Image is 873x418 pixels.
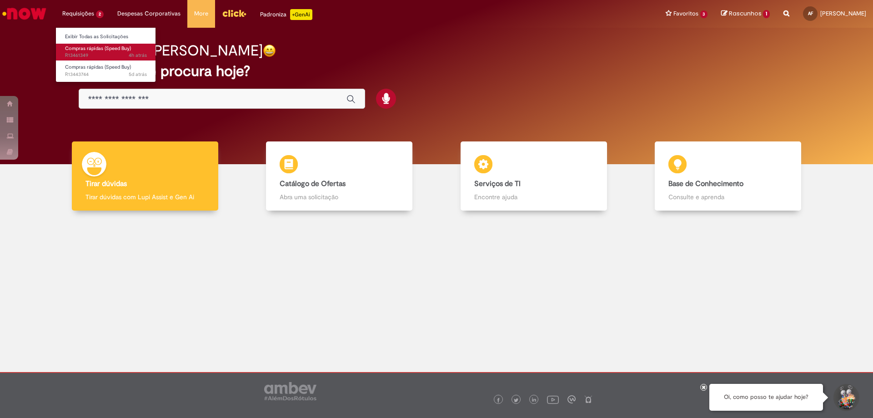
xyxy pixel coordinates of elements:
[547,393,559,405] img: logo_footer_youtube.png
[56,44,156,60] a: Aberto R13461349 : Compras rápidas (Speed Buy)
[85,192,205,201] p: Tirar dúvidas com Lupi Assist e Gen Ai
[280,192,399,201] p: Abra uma solicitação
[820,10,866,17] span: [PERSON_NAME]
[129,71,147,78] span: 5d atrás
[700,10,708,18] span: 3
[280,179,346,188] b: Catálogo de Ofertas
[129,52,147,59] time: 29/08/2025 10:09:37
[117,9,181,18] span: Despesas Corporativas
[673,9,698,18] span: Favoritos
[79,63,795,79] h2: O que você procura hoje?
[65,45,131,52] span: Compras rápidas (Speed Buy)
[584,395,592,403] img: logo_footer_naosei.png
[514,398,518,403] img: logo_footer_twitter.png
[65,71,147,78] span: R13443744
[532,398,537,403] img: logo_footer_linkedin.png
[48,141,242,211] a: Tirar dúvidas Tirar dúvidas com Lupi Assist e Gen Ai
[668,192,788,201] p: Consulte e aprenda
[65,64,131,71] span: Compras rápidas (Speed Buy)
[264,382,316,400] img: logo_footer_ambev_rotulo_gray.png
[832,384,859,411] button: Iniciar Conversa de Suporte
[96,10,104,18] span: 2
[474,179,521,188] b: Serviços de TI
[709,384,823,411] div: Oi, como posso te ajudar hoje?
[55,27,156,82] ul: Requisições
[79,43,263,59] h2: Boa tarde, [PERSON_NAME]
[129,71,147,78] time: 25/08/2025 11:26:04
[1,5,48,23] img: ServiceNow
[56,32,156,42] a: Exibir Todas as Solicitações
[721,10,770,18] a: Rascunhos
[65,52,147,59] span: R13461349
[567,395,576,403] img: logo_footer_workplace.png
[763,10,770,18] span: 1
[496,398,501,403] img: logo_footer_facebook.png
[129,52,147,59] span: 4h atrás
[222,6,246,20] img: click_logo_yellow_360x200.png
[436,141,631,211] a: Serviços de TI Encontre ajuda
[56,62,156,79] a: Aberto R13443744 : Compras rápidas (Speed Buy)
[729,9,762,18] span: Rascunhos
[290,9,312,20] p: +GenAi
[474,192,593,201] p: Encontre ajuda
[668,179,743,188] b: Base de Conhecimento
[194,9,208,18] span: More
[260,9,312,20] div: Padroniza
[631,141,826,211] a: Base de Conhecimento Consulte e aprenda
[62,9,94,18] span: Requisições
[808,10,813,16] span: AF
[242,141,437,211] a: Catálogo de Ofertas Abra uma solicitação
[85,179,127,188] b: Tirar dúvidas
[263,44,276,57] img: happy-face.png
